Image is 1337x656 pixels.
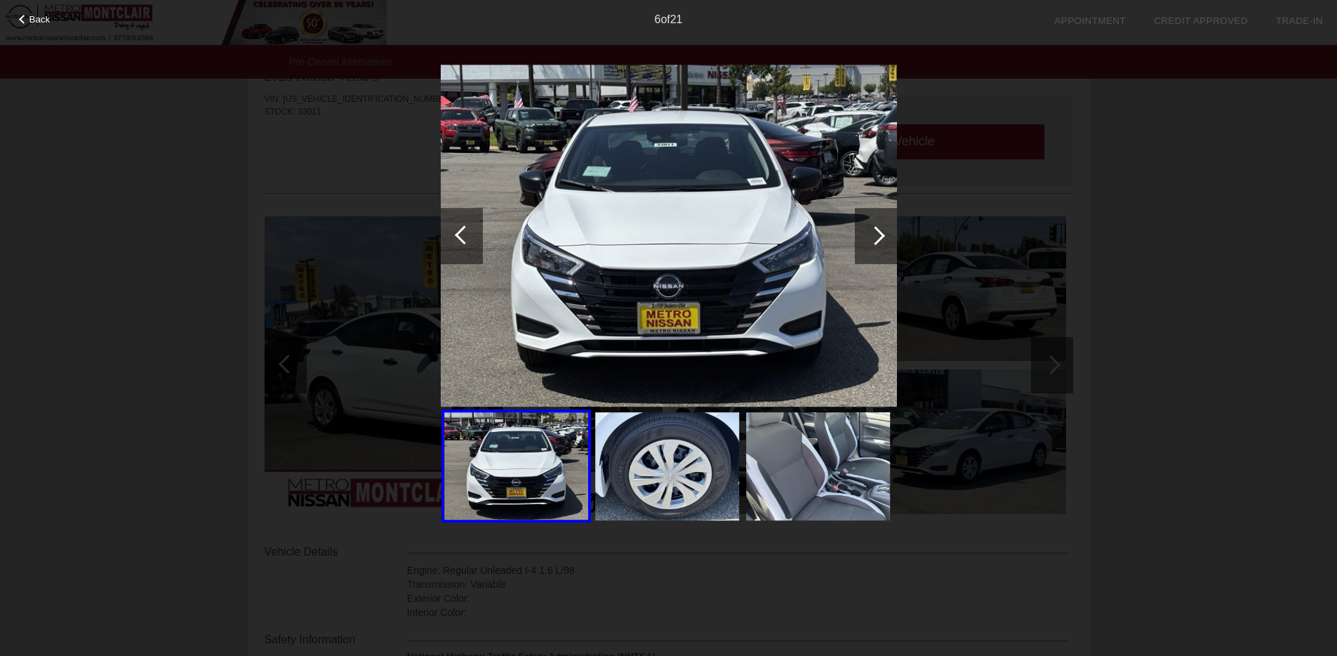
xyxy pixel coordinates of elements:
a: Appointment [1054,15,1126,26]
span: Back [29,14,51,25]
img: image.aspx [746,412,890,520]
a: Trade-In [1276,15,1323,26]
img: image.aspx [441,65,897,407]
span: 6 [654,13,660,25]
a: Credit Approved [1154,15,1248,26]
img: image.aspx [595,412,739,520]
span: 21 [670,13,683,25]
